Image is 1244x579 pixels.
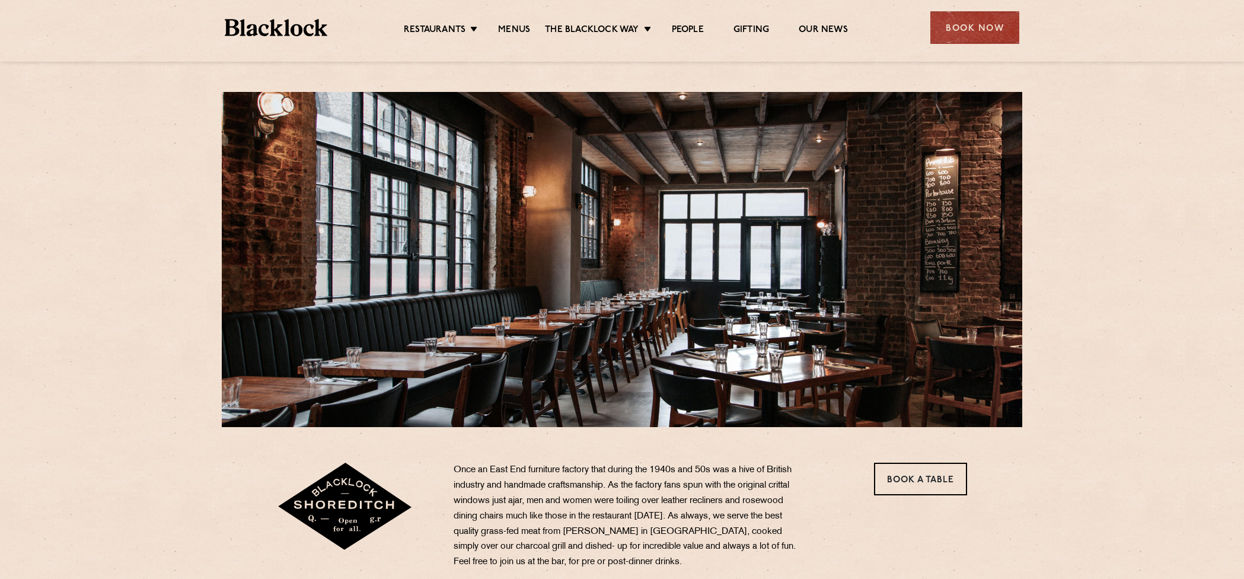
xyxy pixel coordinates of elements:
[454,463,803,570] p: Once an East End furniture factory that during the 1940s and 50s was a hive of British industry a...
[930,11,1019,44] div: Book Now
[799,24,848,37] a: Our News
[225,19,327,36] img: BL_Textured_Logo-footer-cropped.svg
[277,463,414,552] img: Shoreditch-stamp-v2-default.svg
[404,24,465,37] a: Restaurants
[672,24,704,37] a: People
[874,463,967,495] a: Book a Table
[545,24,639,37] a: The Blacklock Way
[498,24,530,37] a: Menus
[733,24,769,37] a: Gifting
